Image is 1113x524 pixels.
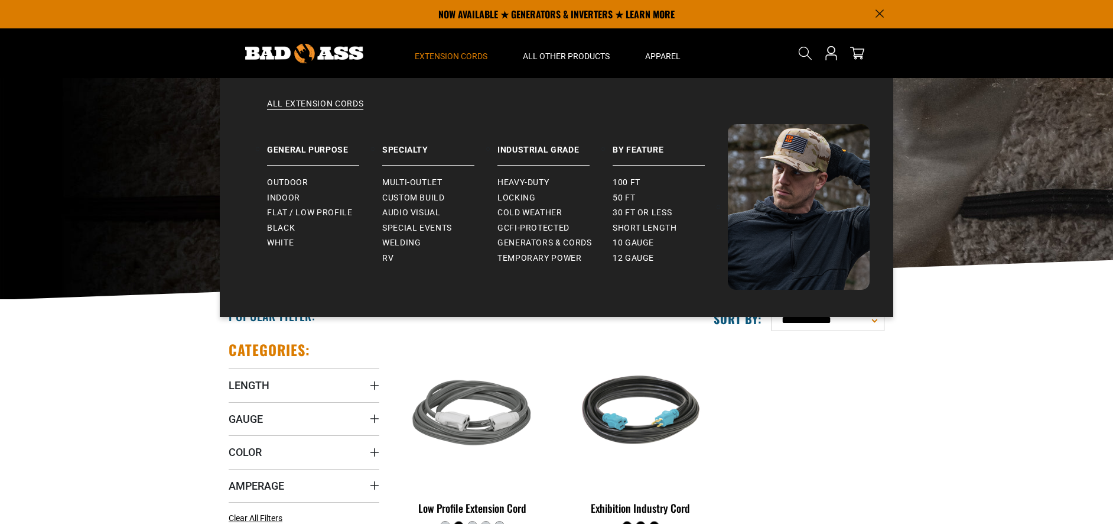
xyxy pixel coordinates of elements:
span: Extension Cords [415,51,487,62]
span: White [267,238,294,248]
a: Multi-Outlet [382,175,497,190]
img: Bad Ass Extension Cords [245,44,363,63]
a: Flat / Low Profile [267,205,382,221]
summary: Amperage [229,469,379,502]
span: Amperage [229,479,284,493]
a: Outdoor [267,175,382,190]
span: Length [229,379,269,392]
span: 12 gauge [613,253,654,264]
span: Heavy-Duty [497,177,549,188]
a: Welding [382,235,497,251]
a: General Purpose [267,124,382,166]
a: Custom Build [382,190,497,206]
summary: Color [229,435,379,468]
span: RV [382,253,393,264]
label: Sort by: [714,311,762,326]
a: Industrial Grade [497,124,613,166]
a: Heavy-Duty [497,175,613,190]
span: Indoor [267,193,300,203]
span: Short Length [613,223,677,234]
a: 12 gauge [613,251,728,266]
summary: Apparel [627,28,698,78]
summary: Extension Cords [397,28,505,78]
span: Welding [382,238,421,248]
span: Special Events [382,223,452,234]
h2: Popular Filter: [229,308,315,324]
a: 10 gauge [613,235,728,251]
img: grey & white [398,347,547,483]
span: Flat / Low Profile [267,208,353,218]
span: 30 ft or less [613,208,672,218]
span: Clear All Filters [229,513,282,523]
span: Cold Weather [497,208,562,218]
span: GCFI-Protected [497,223,569,234]
summary: Search [796,44,815,63]
a: Temporary Power [497,251,613,266]
a: Locking [497,190,613,206]
a: Indoor [267,190,382,206]
span: 50 ft [613,193,635,203]
summary: Length [229,368,379,402]
a: RV [382,251,497,266]
span: Gauge [229,412,263,426]
a: All Extension Cords [243,98,870,124]
a: 50 ft [613,190,728,206]
a: 30 ft or less [613,205,728,221]
span: Audio Visual [382,208,441,218]
a: Specialty [382,124,497,166]
a: 100 ft [613,175,728,190]
h2: Categories: [229,341,310,359]
span: Generators & Cords [497,238,592,248]
img: Bad Ass Extension Cords [728,124,870,290]
summary: Gauge [229,402,379,435]
a: black teal Exhibition Industry Cord [565,341,716,520]
span: Outdoor [267,177,308,188]
a: Black [267,221,382,236]
a: Generators & Cords [497,235,613,251]
a: White [267,235,382,251]
a: Cold Weather [497,205,613,221]
span: All Other Products [523,51,610,62]
a: Special Events [382,221,497,236]
span: Custom Build [382,193,445,203]
span: Multi-Outlet [382,177,442,188]
a: By Feature [613,124,728,166]
span: Black [267,223,295,234]
span: Color [229,445,262,459]
a: Audio Visual [382,205,497,221]
div: Exhibition Industry Cord [565,503,716,513]
a: Short Length [613,221,728,236]
summary: All Other Products [505,28,627,78]
span: Apparel [645,51,681,62]
span: 10 gauge [613,238,654,248]
img: black teal [566,347,715,483]
a: grey & white Low Profile Extension Cord [397,341,548,520]
span: Locking [497,193,535,203]
div: Low Profile Extension Cord [397,503,548,513]
span: Temporary Power [497,253,582,264]
a: GCFI-Protected [497,221,613,236]
span: 100 ft [613,177,640,188]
